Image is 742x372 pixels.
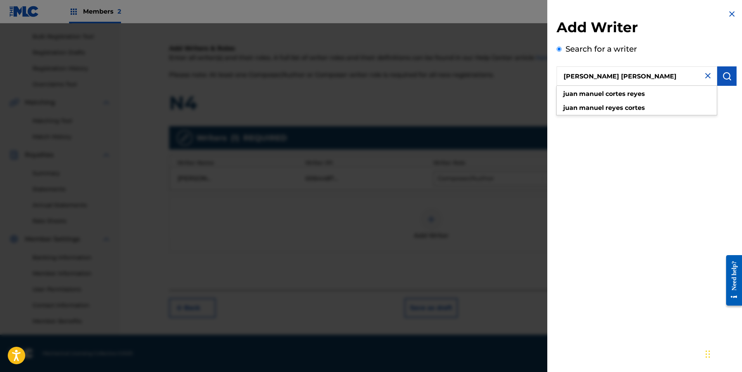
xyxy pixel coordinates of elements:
img: close [703,71,713,80]
strong: cortes [625,104,645,111]
div: Widget de chat [703,335,742,372]
div: Arrastrar [706,342,710,366]
img: MLC Logo [9,6,39,17]
strong: juan [563,104,578,111]
img: Top Rightsholders [69,7,78,16]
input: Search writer's name or IPI Number [557,66,717,86]
span: Members [83,7,121,16]
img: Search Works [722,71,732,81]
label: Search for a writer [566,44,637,54]
strong: manuel [579,104,604,111]
iframe: Chat Widget [703,335,742,372]
span: 2 [118,8,121,15]
strong: manuel [579,90,604,97]
strong: reyes [627,90,645,97]
strong: reyes [605,104,623,111]
iframe: Resource Center [720,252,742,309]
h2: Add Writer [557,19,737,38]
strong: juan [563,90,578,97]
strong: cortes [605,90,626,97]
